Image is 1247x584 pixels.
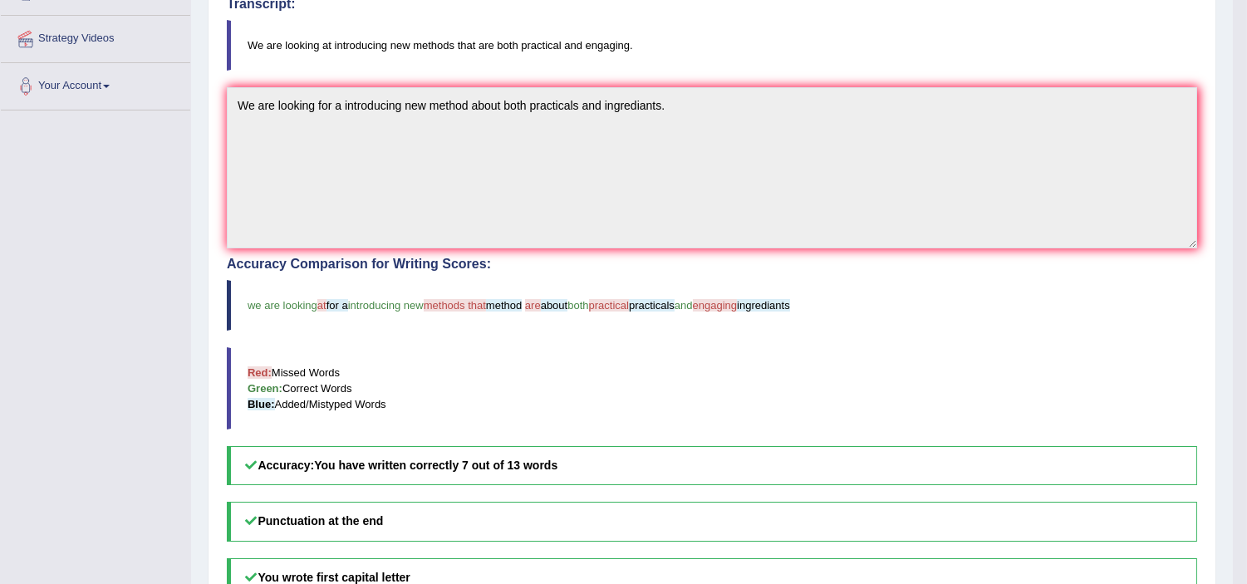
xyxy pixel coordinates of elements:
a: Your Account [1,63,190,105]
span: for a [326,299,348,312]
b: You have written correctly 7 out of 13 words [314,459,557,472]
span: both [567,299,588,312]
span: methods that [424,299,486,312]
b: Blue: [248,398,275,410]
h4: Accuracy Comparison for Writing Scores: [227,257,1197,272]
span: engaging [693,299,738,312]
span: ingrediants [737,299,790,312]
span: method [486,299,522,312]
span: and [675,299,693,312]
b: Green: [248,382,282,395]
blockquote: We are looking at introducing new methods that are both practical and engaging. [227,20,1197,71]
span: practicals [629,299,675,312]
span: we are looking [248,299,317,312]
blockquote: Missed Words Correct Words Added/Mistyped Words [227,347,1197,429]
a: Strategy Videos [1,16,190,57]
span: introducing new [348,299,424,312]
span: at [317,299,326,312]
h5: Accuracy: [227,446,1197,485]
span: about [541,299,568,312]
b: Red: [248,366,272,379]
span: are [525,299,541,312]
h5: Punctuation at the end [227,502,1197,541]
span: practical [589,299,629,312]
